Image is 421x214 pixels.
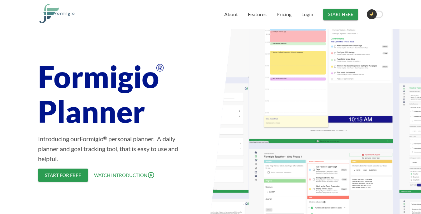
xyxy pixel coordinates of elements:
[38,3,75,26] a: Formigio
[38,134,191,164] p: Introducing our personal planner. A daily planner and goal tracking tool, that is easy to use and...
[301,11,313,18] a: Login
[248,11,267,18] a: Features
[91,169,158,182] button: Watch Introduction
[38,58,164,94] div: Formigio
[103,134,107,142] span: ®
[80,135,108,142] div: Formigio
[38,169,88,182] a: Start for Free
[277,11,291,18] a: Pricing
[38,59,191,129] div: Planner
[323,9,358,20] a: Start Here
[38,3,75,24] img: Formigio
[94,171,155,179] span: Watch Introduction
[45,171,81,179] span: Start for Free
[224,11,238,18] a: About
[328,11,353,18] span: Start Here
[156,60,164,75] span: ®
